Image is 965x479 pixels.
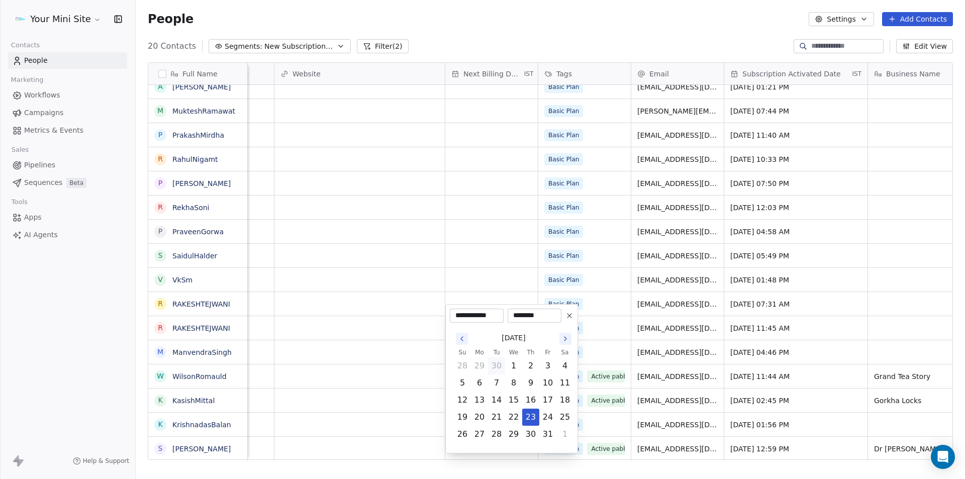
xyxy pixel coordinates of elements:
button: Wednesday, October 1st, 2025 [506,358,522,374]
button: Sunday, October 5th, 2025 [454,375,470,391]
button: Tuesday, October 14th, 2025 [489,392,505,408]
button: Friday, October 10th, 2025 [540,375,556,391]
button: Tuesday, October 7th, 2025 [489,375,505,391]
button: Saturday, October 25th, 2025 [557,409,573,425]
table: October 2025 [454,347,573,443]
button: Monday, October 6th, 2025 [471,375,488,391]
button: Sunday, September 28th, 2025 [454,358,470,374]
button: Thursday, October 30th, 2025 [523,426,539,442]
button: Wednesday, October 8th, 2025 [506,375,522,391]
button: Saturday, November 1st, 2025 [557,426,573,442]
button: Thursday, October 2nd, 2025 [523,358,539,374]
button: Today, Tuesday, September 30th, 2025 [489,358,505,374]
button: Tuesday, October 21st, 2025 [489,409,505,425]
th: Sunday [454,347,471,357]
button: Thursday, October 23rd, 2025, selected [523,409,539,425]
button: Saturday, October 4th, 2025 [557,358,573,374]
button: Saturday, October 11th, 2025 [557,375,573,391]
button: Friday, October 3rd, 2025 [540,358,556,374]
th: Saturday [556,347,573,357]
button: Thursday, October 9th, 2025 [523,375,539,391]
button: Tuesday, October 28th, 2025 [489,426,505,442]
button: Go to the Previous Month [456,333,468,345]
button: Sunday, October 19th, 2025 [454,409,470,425]
button: Monday, September 29th, 2025 [471,358,488,374]
button: Wednesday, October 15th, 2025 [506,392,522,408]
th: Tuesday [488,347,505,357]
button: Thursday, October 16th, 2025 [523,392,539,408]
th: Wednesday [505,347,522,357]
button: Saturday, October 18th, 2025 [557,392,573,408]
button: Wednesday, October 29th, 2025 [506,426,522,442]
button: Monday, October 27th, 2025 [471,426,488,442]
th: Thursday [522,347,539,357]
button: Monday, October 13th, 2025 [471,392,488,408]
button: Friday, October 17th, 2025 [540,392,556,408]
button: Sunday, October 12th, 2025 [454,392,470,408]
button: Sunday, October 26th, 2025 [454,426,470,442]
button: Friday, October 24th, 2025 [540,409,556,425]
button: Friday, October 31st, 2025 [540,426,556,442]
button: Monday, October 20th, 2025 [471,409,488,425]
span: [DATE] [502,333,525,343]
th: Monday [471,347,488,357]
button: Go to the Next Month [559,333,571,345]
button: Wednesday, October 22nd, 2025 [506,409,522,425]
th: Friday [539,347,556,357]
